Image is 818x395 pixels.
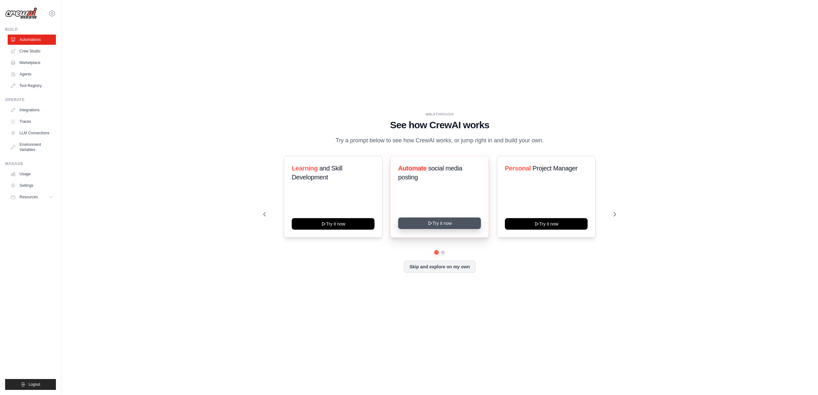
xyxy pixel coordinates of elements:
[8,69,56,79] a: Agents
[398,217,481,229] button: Try it now
[292,165,318,172] span: Learning
[398,165,427,172] span: Automate
[8,81,56,91] a: Tool Registry
[5,27,56,32] div: Build
[398,165,462,181] span: social media posting
[263,112,616,117] div: WALKTHROUGH
[8,169,56,179] a: Usage
[8,116,56,127] a: Traces
[8,35,56,45] a: Automations
[532,165,577,172] span: Project Manager
[8,192,56,202] button: Resources
[505,218,588,230] button: Try it now
[8,128,56,138] a: LLM Connections
[8,46,56,56] a: Crew Studio
[5,97,56,102] div: Operate
[8,139,56,155] a: Environment Variables
[19,194,38,200] span: Resources
[8,180,56,191] a: Settings
[5,161,56,166] div: Manage
[5,7,37,20] img: Logo
[292,165,342,181] span: and Skill Development
[263,119,616,131] h1: See how CrewAI works
[5,379,56,390] button: Logout
[332,136,547,145] p: Try a prompt below to see how CrewAI works, or jump right in and build your own.
[8,105,56,115] a: Integrations
[8,58,56,68] a: Marketplace
[505,165,531,172] span: Personal
[292,218,374,230] button: Try it now
[786,364,818,395] iframe: Chat Widget
[404,261,475,273] button: Skip and explore on my own
[28,382,40,387] span: Logout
